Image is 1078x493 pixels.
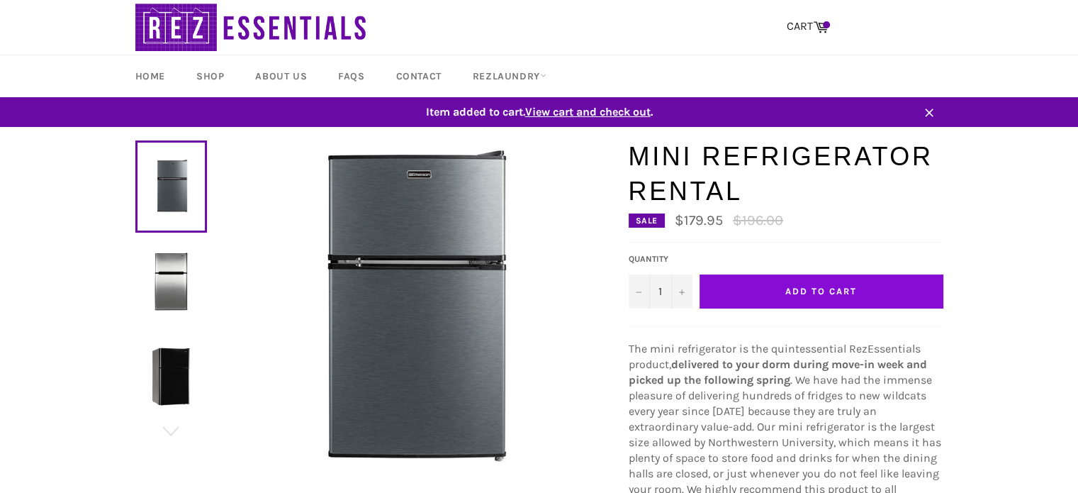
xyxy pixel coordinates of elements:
[142,348,200,405] img: Mini Refrigerator Rental
[675,212,723,228] span: $179.95
[733,212,783,228] s: $196.00
[780,12,836,42] a: CART
[142,253,200,310] img: Mini Refrigerator Rental
[700,275,943,309] button: Add to Cart
[121,104,958,120] span: Item added to cart. .
[671,275,692,309] button: Increase quantity
[785,286,856,297] span: Add to Cart
[121,97,958,127] a: Item added to cart.View cart and check out.
[629,253,692,265] label: Quantity
[240,139,580,480] img: Mini Refrigerator Rental
[525,105,651,118] span: View cart and check out
[629,214,665,228] div: Sale
[241,55,321,97] a: About Us
[182,55,238,97] a: Shop
[459,55,561,97] a: RezLaundry
[324,55,378,97] a: FAQs
[629,139,943,209] h1: Mini Refrigerator Rental
[629,342,921,371] span: The mini refrigerator is the quintessential RezEssentials product,
[121,55,179,97] a: Home
[629,275,650,309] button: Decrease quantity
[382,55,456,97] a: Contact
[629,358,927,387] strong: delivered to your dorm during move-in week and picked up the following spring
